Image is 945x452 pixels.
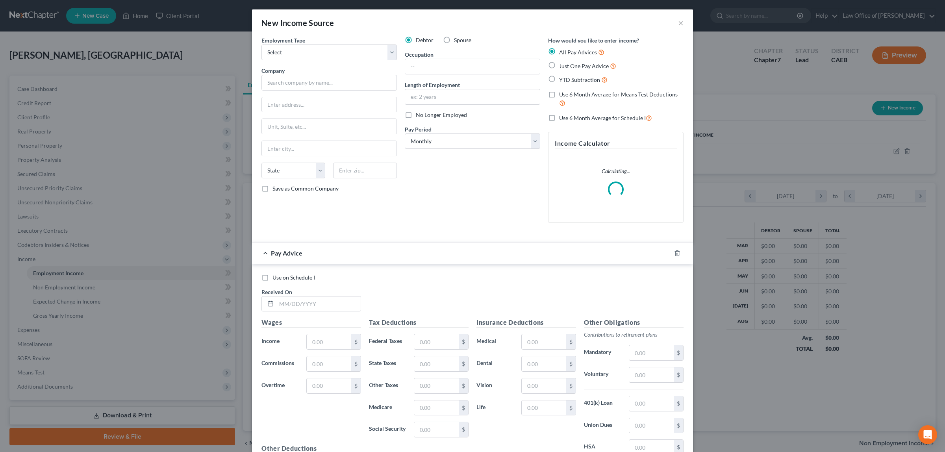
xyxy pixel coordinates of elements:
input: Enter address... [262,97,397,112]
span: Received On [261,289,292,295]
input: Enter city... [262,141,397,156]
div: $ [351,378,361,393]
input: 0.00 [307,378,351,393]
label: How would you like to enter income? [548,36,639,44]
input: 0.00 [307,356,351,371]
span: Debtor [416,37,434,43]
span: Use 6 Month Average for Schedule I [559,115,646,121]
input: ex: 2 years [405,89,540,104]
label: Social Security [365,422,410,437]
input: 0.00 [522,400,566,415]
span: Pay Period [405,126,432,133]
div: $ [566,334,576,349]
div: $ [459,378,468,393]
h5: Wages [261,318,361,328]
label: Length of Employment [405,81,460,89]
h5: Other Obligations [584,318,684,328]
input: MM/DD/YYYY [276,296,361,311]
input: 0.00 [629,418,674,433]
div: $ [566,356,576,371]
input: 0.00 [629,396,674,411]
input: 0.00 [414,378,459,393]
div: New Income Source [261,17,334,28]
h5: Insurance Deductions [476,318,576,328]
span: Income [261,337,280,344]
label: 401(k) Loan [580,396,625,411]
span: Employment Type [261,37,305,44]
input: 0.00 [522,378,566,393]
div: $ [566,400,576,415]
span: No Longer Employed [416,111,467,118]
label: Medical [472,334,517,350]
label: State Taxes [365,356,410,372]
div: $ [566,378,576,393]
span: Pay Advice [271,249,302,257]
label: Union Dues [580,418,625,433]
span: Use on Schedule I [272,274,315,281]
span: Just One Pay Advice [559,63,609,69]
p: Contributions to retirement plans [584,331,684,339]
input: 0.00 [522,356,566,371]
label: Dental [472,356,517,372]
label: Life [472,400,517,416]
label: Overtime [258,378,302,394]
div: $ [674,418,683,433]
input: 0.00 [522,334,566,349]
input: 0.00 [414,422,459,437]
h5: Tax Deductions [369,318,469,328]
span: Company [261,67,285,74]
input: Search company by name... [261,75,397,91]
input: 0.00 [307,334,351,349]
input: 0.00 [629,345,674,360]
span: Spouse [454,37,471,43]
div: $ [674,367,683,382]
label: Other Taxes [365,378,410,394]
input: Enter zip... [333,163,397,178]
span: All Pay Advices [559,49,597,56]
div: $ [459,422,468,437]
input: Unit, Suite, etc... [262,119,397,134]
input: 0.00 [414,356,459,371]
label: Occupation [405,50,434,59]
label: Commissions [258,356,302,372]
input: 0.00 [414,400,459,415]
input: 0.00 [414,334,459,349]
div: Open Intercom Messenger [918,425,937,444]
h5: Income Calculator [555,139,677,148]
div: $ [459,356,468,371]
button: × [678,18,684,28]
div: $ [351,356,361,371]
div: $ [674,345,683,360]
span: YTD Subtraction [559,76,600,83]
span: Use 6 Month Average for Means Test Deductions [559,91,678,98]
div: $ [459,400,468,415]
div: $ [674,396,683,411]
p: Calculating... [555,167,677,175]
label: Vision [472,378,517,394]
input: 0.00 [629,367,674,382]
label: Medicare [365,400,410,416]
div: $ [459,334,468,349]
input: -- [405,59,540,74]
div: $ [351,334,361,349]
span: Save as Common Company [272,185,339,192]
label: Mandatory [580,345,625,361]
label: Federal Taxes [365,334,410,350]
label: Voluntary [580,367,625,383]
